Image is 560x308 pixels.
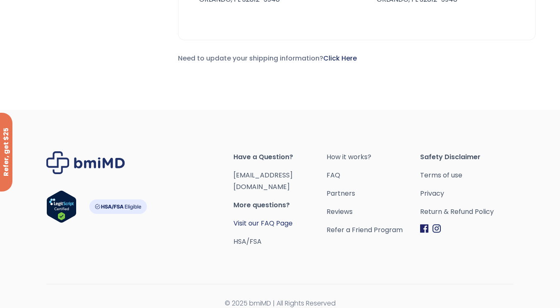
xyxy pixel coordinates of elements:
a: HSA/FSA [233,237,262,246]
a: How it works? [327,151,420,163]
a: [EMAIL_ADDRESS][DOMAIN_NAME] [233,170,293,192]
img: HSA-FSA [89,199,147,214]
a: Reviews [327,206,420,218]
span: Safety Disclaimer [420,151,514,163]
img: Instagram [433,224,441,233]
a: Privacy [420,188,514,199]
a: FAQ [327,170,420,181]
a: Return & Refund Policy [420,206,514,218]
span: Need to update your shipping information? [178,53,357,63]
a: Partners [327,188,420,199]
a: Visit our FAQ Page [233,218,293,228]
span: Have a Question? [233,151,327,163]
a: Click Here [323,53,357,63]
a: Refer a Friend Program [327,224,420,236]
span: More questions? [233,199,327,211]
img: Brand Logo [46,151,125,174]
img: Facebook [420,224,428,233]
a: Verify LegitScript Approval for www.bmimd.com [46,190,77,227]
a: Terms of use [420,170,514,181]
img: Verify Approval for www.bmimd.com [46,190,77,223]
